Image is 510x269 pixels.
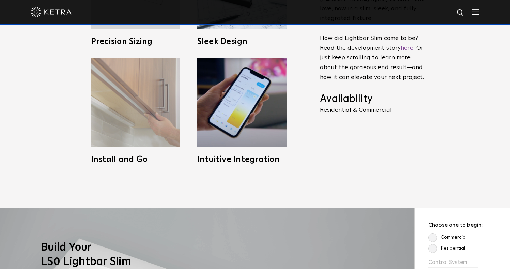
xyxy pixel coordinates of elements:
[320,93,426,106] h4: Availability
[91,58,180,147] img: LS0_Easy_Install
[197,155,287,164] h3: Intuitive Integration
[428,245,465,251] label: Residential
[456,9,465,17] img: search icon
[197,58,287,147] img: L30_SystemIntegration
[320,107,426,113] p: Residential & Commercial
[428,222,483,230] h3: Choose one to begin:
[428,235,467,240] label: Commercial
[401,45,413,51] a: here
[91,155,180,164] h3: Install and Go
[197,38,287,46] h3: Sleek Design
[472,9,479,15] img: Hamburger%20Nav.svg
[31,7,72,17] img: ketra-logo-2019-white
[91,38,180,46] h3: Precision Sizing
